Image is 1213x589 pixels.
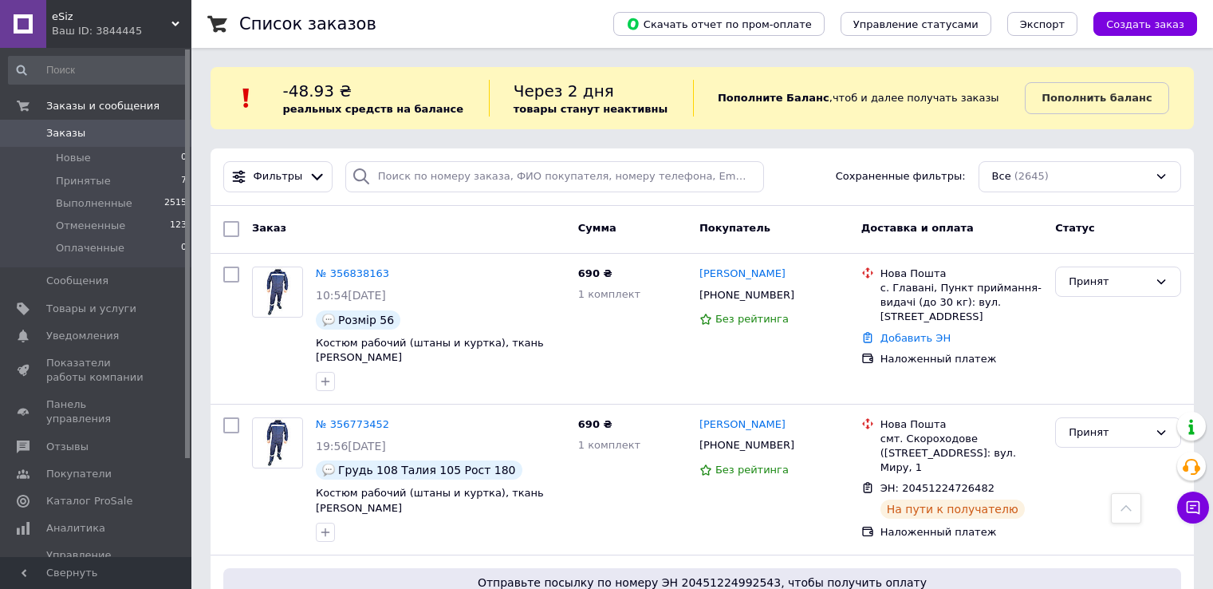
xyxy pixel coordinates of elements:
[52,10,171,24] span: eSiz
[1025,82,1168,114] a: Пополнить баланс
[578,288,640,300] span: 1 комплект
[699,417,786,433] a: [PERSON_NAME]
[316,267,389,279] a: № 356838163
[718,92,829,104] b: Пополните Баланс
[234,86,258,110] img: :exclamation:
[880,267,1042,281] div: Нова Пошта
[715,313,789,325] span: Без рейтинга
[283,103,464,115] b: реальных средств на балансе
[1106,18,1184,30] span: Создать заказ
[316,440,386,453] span: 19:56[DATE]
[56,241,124,255] span: Оплаченные
[578,222,616,234] span: Сумма
[52,24,191,38] div: Ваш ID: 3844445
[56,196,132,211] span: Выполненные
[283,81,352,101] span: -48.93 ₴
[880,352,1042,366] div: Наложенный платеж
[841,12,991,36] button: Управление статусами
[316,418,389,430] a: № 356773452
[853,18,979,30] span: Управление статусами
[578,439,640,451] span: 1 комплект
[699,222,770,234] span: Покупатель
[861,222,974,234] span: Доставка и оплата
[181,174,187,188] span: 7
[252,222,286,234] span: Заказ
[1177,492,1209,524] button: Чат с покупателем
[170,219,187,233] span: 123
[316,289,386,302] span: 10:54[DATE]
[1014,170,1049,182] span: (2645)
[880,432,1042,476] div: смт. Скороходове ([STREET_ADDRESS]: вул. Миру, 1
[696,435,798,456] div: [PHONE_NUMBER]
[46,274,108,288] span: Сообщения
[316,337,544,364] a: Костюм рабочий (штаны и куртка), ткань [PERSON_NAME]
[338,464,516,476] span: Грудь 108 Талия 105 Рост 180
[699,267,786,282] a: [PERSON_NAME]
[578,267,612,279] span: 690 ₴
[239,14,376,34] h1: Список заказов
[992,169,1011,184] span: Все
[46,548,148,577] span: Управление сайтом
[316,487,544,514] a: Костюм рабочий (штаны и куртка), ткань [PERSON_NAME]
[254,169,303,184] span: Фильтры
[1069,425,1148,441] div: Принят
[46,126,85,140] span: Заказы
[181,151,187,165] span: 0
[56,151,91,165] span: Новые
[880,332,951,344] a: Добавить ЭН
[46,397,148,426] span: Панель управления
[46,329,119,343] span: Уведомления
[1055,222,1095,234] span: Статус
[626,17,812,31] span: Скачать отчет по пром-оплате
[164,196,187,211] span: 2515
[1020,18,1065,30] span: Экспорт
[715,464,789,476] span: Без рейтинга
[578,418,612,430] span: 690 ₴
[252,417,303,468] a: Фото товару
[259,267,297,317] img: Фото товару
[338,314,394,326] span: Розмір 56
[345,161,764,192] input: Поиск по номеру заказа, ФИО покупателя, номеру телефона, Email, номеру накладной
[46,494,132,508] span: Каталог ProSale
[836,169,966,184] span: Сохраненные фильтры:
[696,285,798,306] div: [PHONE_NUMBER]
[693,80,1025,117] div: , чтоб и далее получать заказы
[613,12,825,36] button: Скачать отчет по пром-оплате
[322,314,335,326] img: :speech_balloon:
[56,174,111,188] span: Принятые
[880,281,1042,325] div: с. Главані, Пункт приймання-видачі (до 30 кг): вул. [STREET_ADDRESS]
[880,417,1042,432] div: Нова Пошта
[1069,274,1148,291] div: Принят
[1042,92,1152,104] b: Пополнить баланс
[322,464,335,476] img: :speech_balloon:
[8,56,188,85] input: Поиск
[46,440,89,454] span: Отзывы
[1007,12,1077,36] button: Экспорт
[880,482,994,494] span: ЭН: 20451224726482
[46,99,160,113] span: Заказы и сообщения
[46,467,112,481] span: Покупатели
[880,525,1042,540] div: Наложенный платеж
[46,356,148,385] span: Показатели работы компании
[514,81,614,101] span: Через 2 дня
[514,103,668,115] b: товары станут неактивны
[181,241,187,255] span: 0
[259,418,297,468] img: Фото товару
[1077,18,1197,30] a: Создать заказ
[56,219,125,233] span: Отмененные
[880,500,1025,519] div: На пути к получателю
[46,302,136,316] span: Товары и услуги
[46,521,105,536] span: Аналитика
[252,267,303,318] a: Фото товару
[1093,12,1197,36] button: Создать заказ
